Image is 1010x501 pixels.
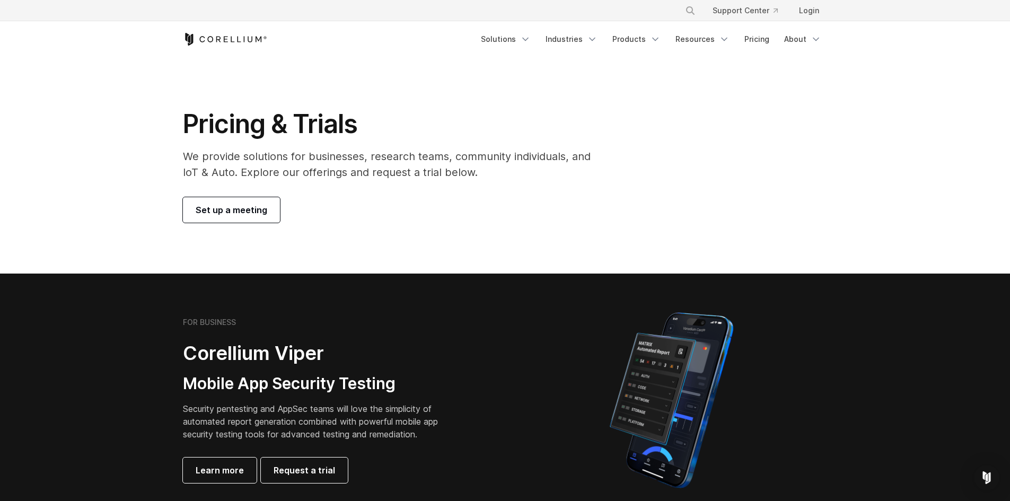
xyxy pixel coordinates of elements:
h6: FOR BUSINESS [183,318,236,327]
a: Login [791,1,828,20]
p: Security pentesting and AppSec teams will love the simplicity of automated report generation comb... [183,402,454,441]
span: Learn more [196,464,244,477]
button: Search [681,1,700,20]
span: Set up a meeting [196,204,267,216]
p: We provide solutions for businesses, research teams, community individuals, and IoT & Auto. Explo... [183,148,605,180]
span: Request a trial [274,464,335,477]
a: Corellium Home [183,33,267,46]
a: Set up a meeting [183,197,280,223]
a: About [778,30,828,49]
a: Solutions [475,30,537,49]
a: Pricing [738,30,776,49]
h1: Pricing & Trials [183,108,605,140]
a: Support Center [704,1,786,20]
a: Industries [539,30,604,49]
div: Open Intercom Messenger [974,465,999,490]
div: Navigation Menu [475,30,828,49]
a: Resources [669,30,736,49]
h3: Mobile App Security Testing [183,374,454,394]
img: Corellium MATRIX automated report on iPhone showing app vulnerability test results across securit... [592,307,751,493]
h2: Corellium Viper [183,341,454,365]
div: Navigation Menu [672,1,828,20]
a: Products [606,30,667,49]
a: Request a trial [261,458,348,483]
a: Learn more [183,458,257,483]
